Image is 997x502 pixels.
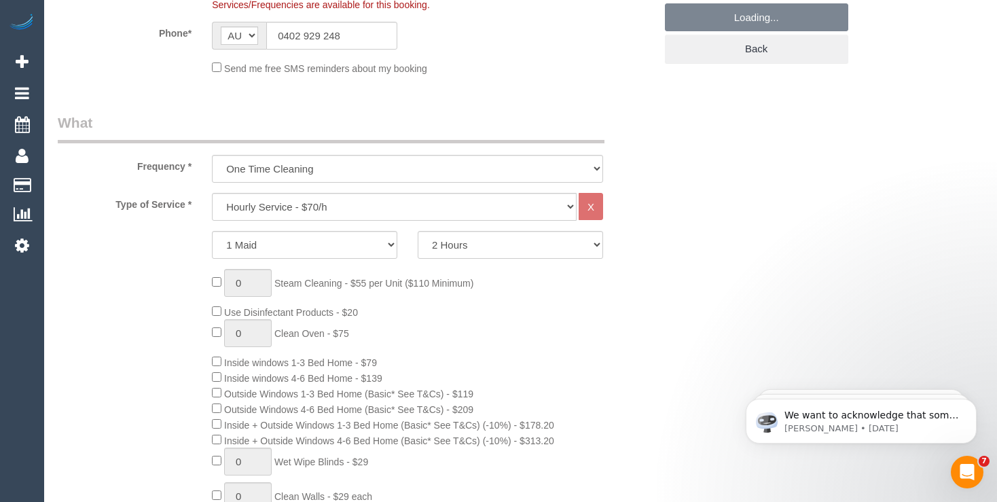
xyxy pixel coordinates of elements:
span: Inside windows 4-6 Bed Home - $139 [224,373,382,384]
label: Frequency * [48,155,202,173]
iframe: Intercom notifications message [725,370,997,465]
span: Steam Cleaning - $55 per Unit ($110 Minimum) [274,278,473,289]
span: Inside windows 1-3 Bed Home - $79 [224,357,377,368]
input: Phone* [266,22,397,50]
span: Outside Windows 4-6 Bed Home (Basic* See T&Cs) - $209 [224,404,473,415]
span: Clean Walls - $29 each [274,491,372,502]
span: Wet Wipe Blinds - $29 [274,456,368,467]
img: Automaid Logo [8,14,35,33]
span: Outside Windows 1-3 Bed Home (Basic* See T&Cs) - $119 [224,389,473,399]
span: Inside + Outside Windows 4-6 Bed Home (Basic* See T&Cs) (-10%) - $313.20 [224,435,554,446]
label: Phone* [48,22,202,40]
span: Inside + Outside Windows 1-3 Bed Home (Basic* See T&Cs) (-10%) - $178.20 [224,420,554,431]
span: We want to acknowledge that some users may be experiencing lag or slower performance in our softw... [59,39,234,226]
span: 7 [979,456,990,467]
iframe: Intercom live chat [951,456,983,488]
span: Send me free SMS reminders about my booking [224,63,427,74]
a: Back [665,35,848,63]
legend: What [58,113,604,143]
label: Type of Service * [48,193,202,211]
span: Use Disinfectant Products - $20 [224,307,358,318]
span: Clean Oven - $75 [274,328,349,339]
p: Message from Ellie, sent 3w ago [59,52,234,65]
